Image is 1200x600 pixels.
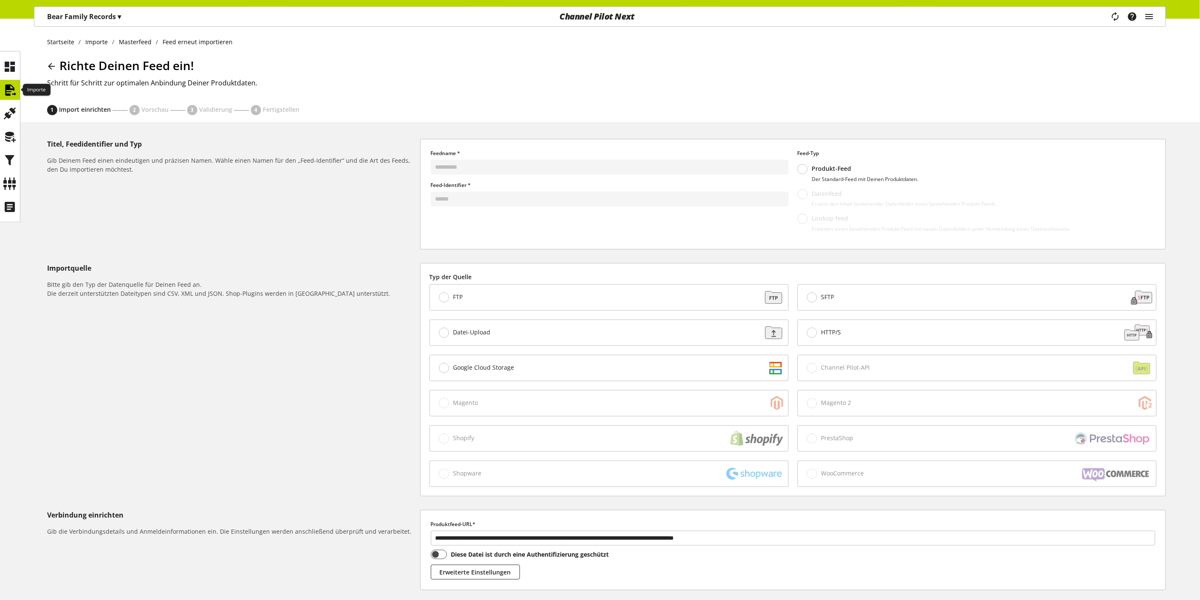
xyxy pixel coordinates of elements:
h6: Gib die Verbindungsdetails und Anmeldeinformationen ein. Die Einstellungen werden anschließend üb... [47,527,417,536]
span: Import einrichten [59,105,111,113]
span: Datei-Upload [453,328,490,336]
img: d2dddd6c468e6a0b8c3bb85ba935e383.svg [757,359,787,376]
span: ▾ [118,12,121,21]
span: Validierung [199,105,232,113]
img: cbdcb026b331cf72755dc691680ce42b.svg [1122,324,1155,341]
span: 3 [191,106,194,114]
p: Datenfeed [812,190,997,198]
h6: Bitte gib den Typ der Datenquelle für Deinen Feed an. Die derzeit unterstützten Dateitypen sind C... [47,280,417,298]
label: Typ der Quelle [430,272,1157,281]
img: f3ac9b204b95d45582cf21fad1a323cf.svg [757,324,787,341]
h6: Gib Deinem Feed einen eindeutigen und präzisen Namen. Wähle einen Namen für den „Feed-Identifier“... [47,156,417,174]
span: Google Cloud Storage [453,364,514,371]
p: Erweitert einen bestehenden Produkt-Feed mit neuen Datenfeldern unter Verwendung eines Datenschlü... [812,226,1071,232]
span: Erweiterte Einstellungen [440,568,511,577]
a: Startseite [47,37,79,46]
p: Lookup feed [812,215,1071,222]
span: 1 [51,106,54,114]
span: Vorschau [141,105,169,113]
a: Importe [81,37,112,46]
span: Feed-Identifier * [431,181,471,189]
span: Produktfeed-URL* [431,521,476,528]
p: Der Standard-Feed mit Deinen Produktdaten. [812,176,918,182]
button: Erweiterte Einstellungen [431,565,520,580]
img: 88a670171dbbdb973a11352c4ab52784.svg [757,289,787,306]
h5: Verbindung einrichten [47,510,417,520]
h5: Titel, Feedidentifier und Typ [47,139,417,149]
h2: Schritt für Schritt zur optimalen Anbindung Deiner Produktdaten. [47,78,1166,88]
span: Feedname * [431,150,461,157]
nav: main navigation [34,6,1166,27]
span: Richte Deinen Feed ein! [59,57,194,74]
span: Diese Datei ist durch eine Authentifizierung geschützt [447,550,609,559]
div: Importe [23,84,51,96]
p: Ersetzt den Inhalt bestehender Datenfelder eines bestehenden Produkt-Feeds. [812,201,997,207]
span: 2 [133,106,136,114]
span: HTTP/S [821,328,841,336]
span: Fertigstellen [263,105,299,113]
span: SFTP [821,293,834,301]
label: Feed-Typ [798,150,1155,157]
span: 4 [255,106,258,114]
img: 1a078d78c93edf123c3bc3fa7bc6d87d.svg [1125,289,1155,306]
p: Produkt-Feed [812,165,918,173]
h5: Importquelle [47,263,417,273]
a: Masterfeed [115,37,156,46]
span: FTP [453,293,463,301]
p: Bear Family Records [47,11,121,22]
